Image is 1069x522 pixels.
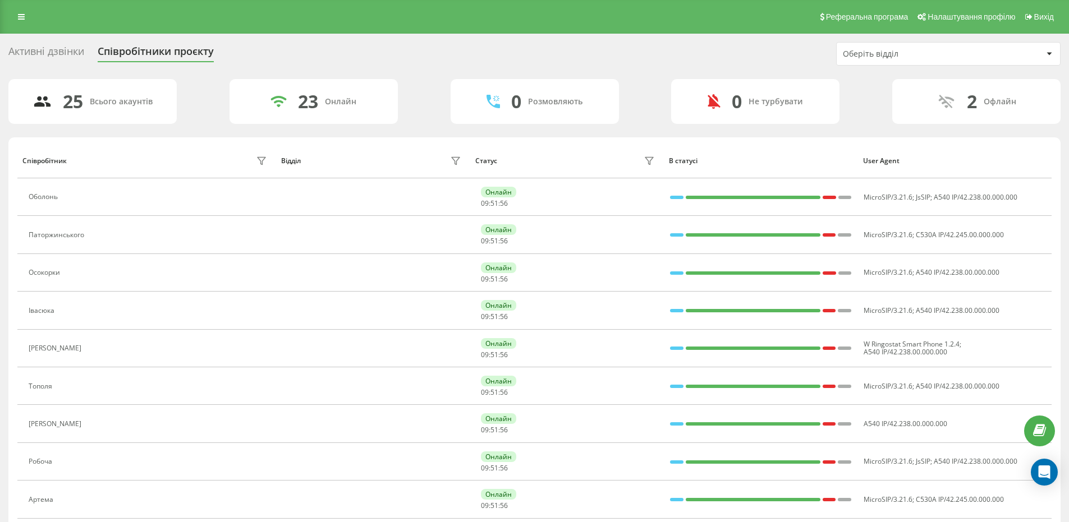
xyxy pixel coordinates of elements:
div: Онлайн [481,300,516,311]
div: 23 [298,91,318,112]
span: 56 [500,274,508,284]
div: : : [481,351,508,359]
span: MicroSIP/3.21.6 [864,456,912,466]
span: A540 IP/42.238.00.000.000 [934,456,1017,466]
span: MicroSIP/3.21.6 [864,267,912,277]
span: MicroSIP/3.21.6 [864,495,912,504]
span: JsSIP [916,456,930,466]
span: MicroSIP/3.21.6 [864,306,912,315]
span: 09 [481,198,489,208]
span: MicroSIP/3.21.6 [864,381,912,391]
span: 56 [500,312,508,321]
span: 51 [490,198,498,208]
span: MicroSIP/3.21.6 [864,230,912,239]
span: W Ringostat Smart Phone 1.2.4 [864,339,960,349]
div: Розмовляють [528,97,582,107]
span: Реферальна програма [826,12,909,21]
span: 56 [500,350,508,359]
span: JsSIP [916,192,930,202]
div: Тополя [29,382,55,390]
div: Онлайн [481,489,516,500]
span: A540 IP/42.238.00.000.000 [864,347,947,357]
span: A540 IP/42.238.00.000.000 [934,192,1017,202]
div: : : [481,502,508,510]
div: [PERSON_NAME] [29,344,84,352]
div: : : [481,464,508,472]
div: : : [481,313,508,321]
div: : : [481,389,508,396]
span: 09 [481,350,489,359]
span: C530A IP/42.245.00.000.000 [916,495,1004,504]
div: Паторжинського [29,231,87,239]
span: 09 [481,274,489,284]
div: В статусі [669,157,852,165]
div: Оберіть відділ [843,49,977,59]
div: Open Intercom Messenger [1031,459,1058,486]
div: User Agent [863,157,1047,165]
span: 56 [500,425,508,435]
div: Всього акаунтів [90,97,153,107]
span: Вихід [1034,12,1054,21]
span: 51 [490,501,498,510]
div: Онлайн [481,376,516,386]
span: 51 [490,274,498,284]
span: 56 [500,198,508,208]
div: Не турбувати [749,97,803,107]
div: 2 [967,91,977,112]
span: 51 [490,387,498,397]
div: Артема [29,496,56,503]
div: Співробітник [22,157,67,165]
span: 56 [500,387,508,397]
span: 51 [490,312,498,321]
span: 51 [490,236,498,246]
span: 09 [481,312,489,321]
div: Офлайн [984,97,1016,107]
div: Онлайн [325,97,356,107]
div: : : [481,237,508,245]
span: 56 [500,501,508,510]
div: Відділ [281,157,301,165]
span: 09 [481,236,489,246]
span: C530A IP/42.245.00.000.000 [916,230,1004,239]
div: Співробітники проєкту [98,45,214,63]
div: Онлайн [481,187,516,197]
div: Онлайн [481,451,516,462]
div: : : [481,426,508,434]
div: Онлайн [481,262,516,273]
span: A540 IP/42.238.00.000.000 [864,419,947,428]
div: Осокорки [29,269,63,276]
div: Активні дзвінки [8,45,84,63]
div: 0 [732,91,742,112]
span: 09 [481,425,489,435]
div: Робоча [29,458,55,465]
span: MicroSIP/3.21.6 [864,192,912,202]
div: : : [481,200,508,207]
div: Онлайн [481,338,516,349]
div: 25 [63,91,83,112]
span: 56 [500,236,508,246]
div: : : [481,275,508,283]
span: 51 [490,350,498,359]
span: 09 [481,463,489,473]
span: A540 IP/42.238.00.000.000 [916,381,999,391]
span: 51 [490,463,498,473]
div: [PERSON_NAME] [29,420,84,428]
div: 0 [511,91,521,112]
div: Івасюка [29,307,57,315]
span: A540 IP/42.238.00.000.000 [916,267,999,277]
span: A540 IP/42.238.00.000.000 [916,306,999,315]
span: Налаштування профілю [928,12,1015,21]
span: 09 [481,501,489,510]
span: 51 [490,425,498,435]
div: Онлайн [481,224,516,235]
div: Статус [475,157,497,165]
div: Оболонь [29,193,61,201]
span: 09 [481,387,489,397]
span: 56 [500,463,508,473]
div: Онлайн [481,413,516,424]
